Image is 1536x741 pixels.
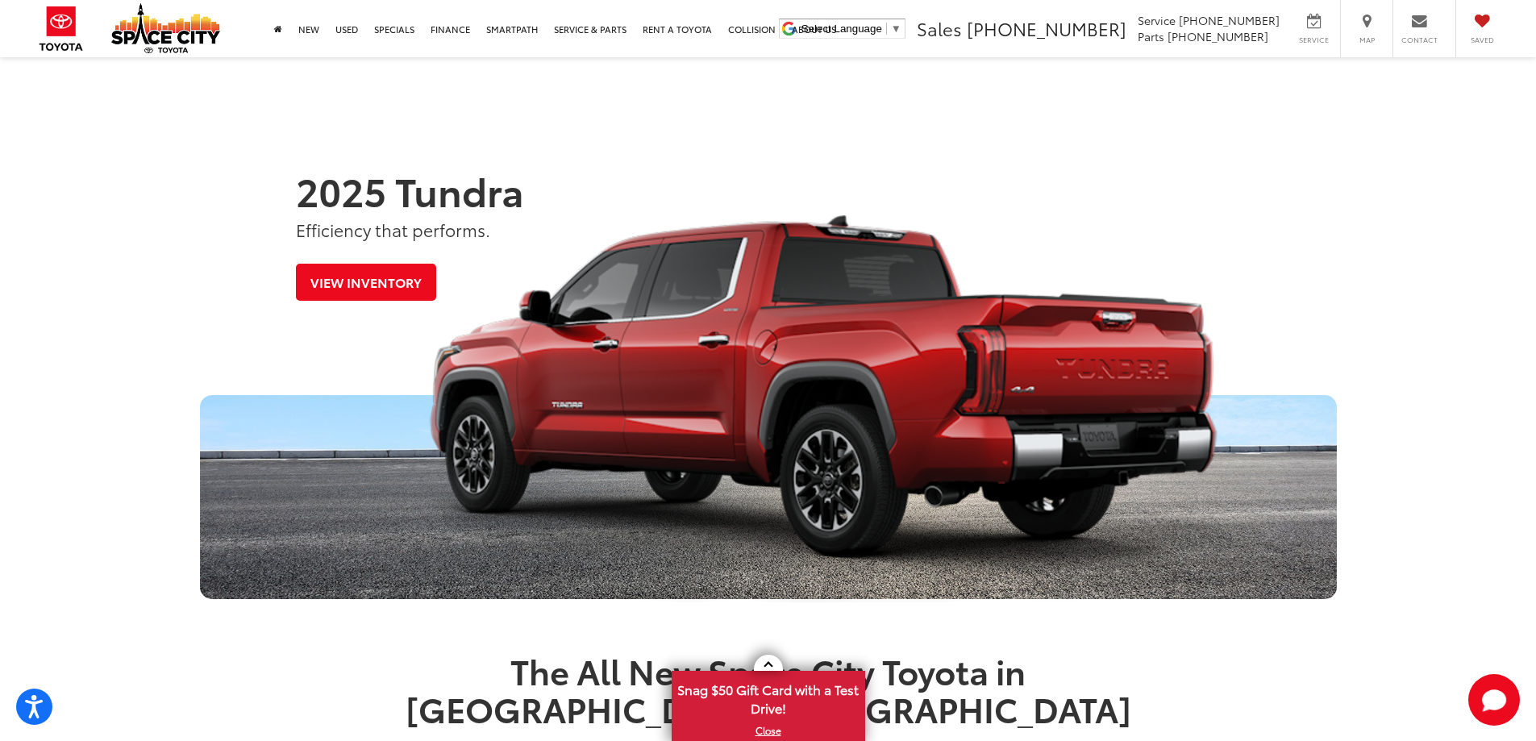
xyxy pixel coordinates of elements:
span: [PHONE_NUMBER] [1179,12,1280,28]
a: Select Language​ [801,23,901,35]
span: Select Language [801,23,882,35]
a: View Inventory [296,264,436,300]
span: [PHONE_NUMBER] [967,15,1126,41]
span: Saved [1464,35,1500,45]
p: Efficiency that performs. [296,218,1239,241]
svg: Start Chat [1468,674,1520,726]
img: Space City Toyota [111,3,220,53]
span: Parts [1138,28,1164,44]
span: Service [1296,35,1332,45]
div: 2025 Toyota Tundra [296,215,1239,602]
span: ▼ [891,23,901,35]
span: Snag $50 Gift Card with a Test Drive! [673,672,864,722]
span: Map [1349,35,1384,45]
span: [PHONE_NUMBER] [1168,28,1268,44]
span: Sales [917,15,962,41]
div: Space City Toyota [200,395,1337,600]
span: Service [1138,12,1176,28]
span: ​ [886,23,887,35]
span: Contact [1401,35,1438,45]
strong: 2025 Tundra [296,162,524,217]
h1: The All New Space City Toyota in [GEOGRAPHIC_DATA], [GEOGRAPHIC_DATA] [393,651,1143,726]
button: Toggle Chat Window [1468,674,1520,726]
